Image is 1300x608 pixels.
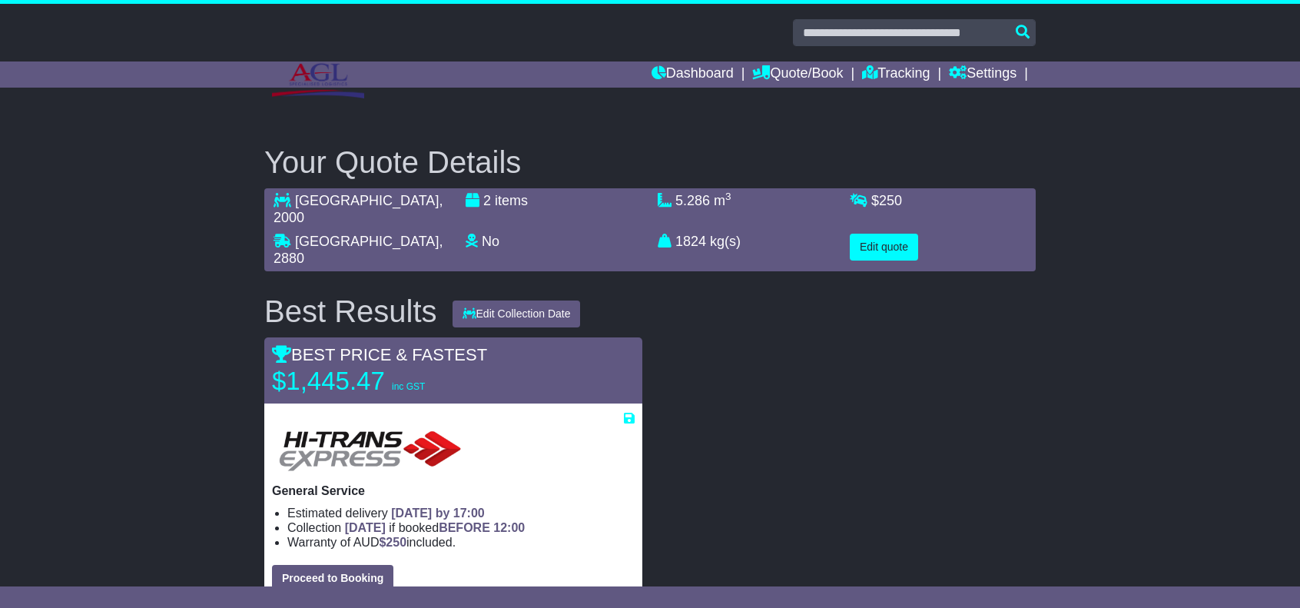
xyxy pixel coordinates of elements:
[272,345,487,364] span: BEST PRICE & FASTEST
[752,61,843,88] a: Quote/Book
[272,427,469,476] img: HiTrans: General Service
[345,521,386,534] span: [DATE]
[714,193,731,208] span: m
[675,193,710,208] span: 5.286
[949,61,1016,88] a: Settings
[862,61,930,88] a: Tracking
[274,234,443,266] span: , 2880
[264,145,1036,179] h2: Your Quote Details
[392,381,425,392] span: inc GST
[257,294,445,328] div: Best Results
[272,366,464,397] p: $1,445.47
[879,193,902,208] span: 250
[287,520,635,535] li: Collection
[482,234,499,249] span: No
[453,301,581,327] button: Edit Collection Date
[345,521,525,534] span: if booked
[272,483,635,498] p: General Service
[379,536,406,549] span: $
[272,565,393,592] button: Proceed to Booking
[652,61,734,88] a: Dashboard
[295,234,439,249] span: [GEOGRAPHIC_DATA]
[274,193,443,225] span: , 2000
[391,507,485,520] span: [DATE] by 17:00
[725,191,731,202] sup: 3
[287,506,635,520] li: Estimated delivery
[287,535,635,550] li: Warranty of AUD included.
[483,193,491,208] span: 2
[871,193,902,208] span: $
[710,234,741,249] span: kg(s)
[850,234,918,261] button: Edit quote
[295,193,439,208] span: [GEOGRAPHIC_DATA]
[439,521,490,534] span: BEFORE
[493,521,525,534] span: 12:00
[495,193,528,208] span: items
[675,234,706,249] span: 1824
[386,536,406,549] span: 250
